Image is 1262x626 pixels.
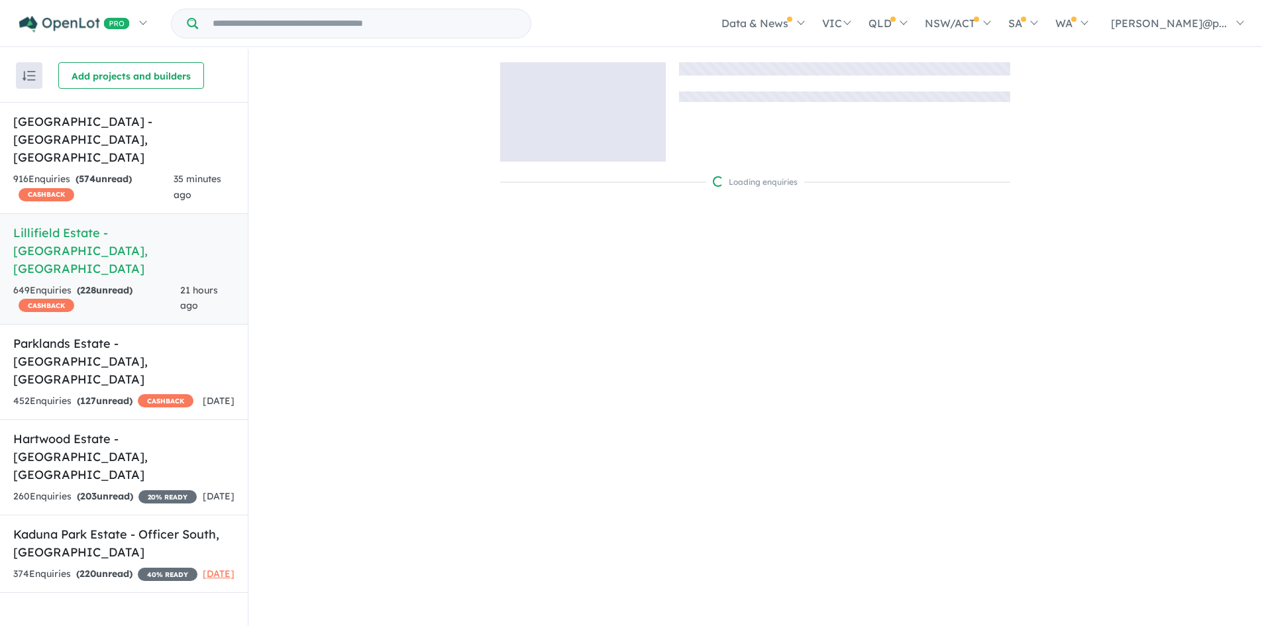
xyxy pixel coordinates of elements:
[713,176,798,189] div: Loading enquiries
[13,566,197,582] div: 374 Enquir ies
[13,525,235,561] h5: Kaduna Park Estate - Officer South , [GEOGRAPHIC_DATA]
[58,62,204,89] button: Add projects and builders
[1111,17,1227,30] span: [PERSON_NAME]@p...
[13,172,174,203] div: 916 Enquir ies
[138,394,193,407] span: CASHBACK
[79,568,96,580] span: 220
[77,284,132,296] strong: ( unread)
[138,490,197,503] span: 20 % READY
[203,568,235,580] span: [DATE]
[79,173,95,185] span: 574
[13,489,197,505] div: 260 Enquir ies
[80,395,96,407] span: 127
[138,568,197,581] span: 40 % READY
[77,395,132,407] strong: ( unread)
[77,490,133,502] strong: ( unread)
[13,224,235,278] h5: Lillifield Estate - [GEOGRAPHIC_DATA] , [GEOGRAPHIC_DATA]
[180,284,218,312] span: 21 hours ago
[13,430,235,484] h5: Hartwood Estate - [GEOGRAPHIC_DATA] , [GEOGRAPHIC_DATA]
[13,283,180,315] div: 649 Enquir ies
[23,71,36,81] img: sort.svg
[201,9,528,38] input: Try estate name, suburb, builder or developer
[13,335,235,388] h5: Parklands Estate - [GEOGRAPHIC_DATA] , [GEOGRAPHIC_DATA]
[13,113,235,166] h5: [GEOGRAPHIC_DATA] - [GEOGRAPHIC_DATA] , [GEOGRAPHIC_DATA]
[19,16,130,32] img: Openlot PRO Logo White
[76,173,132,185] strong: ( unread)
[80,490,97,502] span: 203
[203,490,235,502] span: [DATE]
[19,188,74,201] span: CASHBACK
[19,299,74,312] span: CASHBACK
[174,173,221,201] span: 35 minutes ago
[80,284,96,296] span: 228
[203,395,235,407] span: [DATE]
[13,393,193,409] div: 452 Enquir ies
[76,568,132,580] strong: ( unread)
